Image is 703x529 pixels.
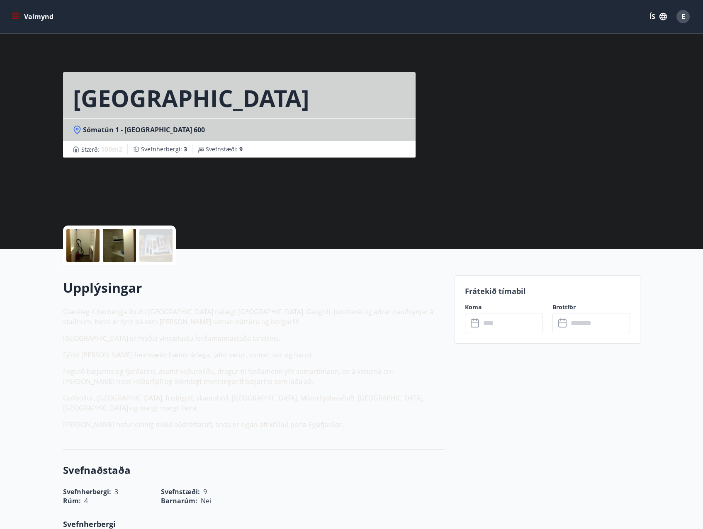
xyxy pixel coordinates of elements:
[140,241,172,250] p: +22 Myndir
[161,496,197,505] span: Barnarúm :
[681,12,685,21] span: E
[673,7,693,27] button: E
[73,82,309,114] h1: [GEOGRAPHIC_DATA]
[201,496,211,505] span: Nei
[83,125,205,134] span: Sómatún 1 - [GEOGRAPHIC_DATA] 600
[63,420,445,430] p: [PERSON_NAME] hefur einnig mikið aðdráttarafl, enda er eyjan oft kölluð perla Eyjafjarðar.
[645,9,671,24] button: ÍS
[63,366,445,386] p: Fegurð bæjarins og fjarðarins, ásamt veðurblíðu, dregur til ferðamenn yfir sumartímann, en á vetu...
[84,496,88,505] span: 4
[63,463,445,477] h3: Svefnaðstaða
[206,145,243,153] span: Svefnstæði :
[63,279,445,297] h2: Upplýsingar
[184,145,187,153] span: 3
[465,286,630,296] p: Frátekið tímabil
[63,496,81,505] span: Rúm :
[81,144,122,154] span: Stærð :
[63,333,445,343] p: [GEOGRAPHIC_DATA] er meðal vinsælustu ferðamannastaða landsins.
[141,145,187,153] span: Svefnherbergi :
[63,393,445,413] p: Golfvöllur, [GEOGRAPHIC_DATA], frisbígolf, skautahöll, [GEOGRAPHIC_DATA], Mótorhjólasafnið, [GEOG...
[63,350,445,360] p: Fjöldi [PERSON_NAME] heimsækir bæinn árlega, jafnt vetur, sumar, vor og haust.
[552,303,630,311] label: Brottför
[101,145,122,154] span: 100 m2
[239,145,243,153] span: 9
[10,9,57,24] button: menu
[465,303,542,311] label: Koma
[63,307,445,327] p: Glæsileg 4 herbergja íbúð í [GEOGRAPHIC_DATA] nálægt [GEOGRAPHIC_DATA]. Gasgrill, þvottavél og að...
